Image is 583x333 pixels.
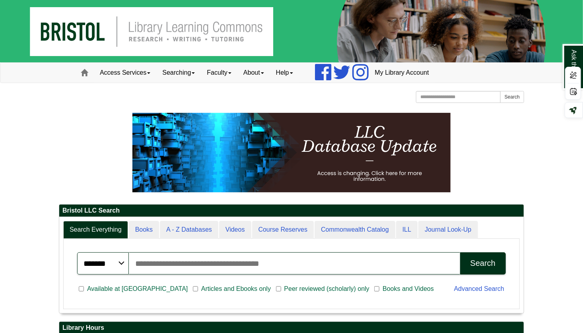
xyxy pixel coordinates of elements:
a: Course Reserves [252,221,314,239]
a: My Library Account [369,63,435,83]
a: Searching [156,63,201,83]
a: Search Everything [63,221,128,239]
a: Faculty [201,63,237,83]
button: Search [460,252,506,275]
span: Peer reviewed (scholarly) only [281,284,373,294]
a: Videos [219,221,251,239]
span: Books and Videos [379,284,437,294]
a: Books [129,221,159,239]
a: About [237,63,270,83]
input: Available at [GEOGRAPHIC_DATA] [79,285,84,292]
a: Journal Look-Up [418,221,478,239]
input: Books and Videos [374,285,379,292]
a: Commonwealth Catalog [315,221,395,239]
a: A - Z Databases [160,221,218,239]
span: Available at [GEOGRAPHIC_DATA] [84,284,191,294]
a: Help [270,63,299,83]
h2: Bristol LLC Search [59,205,524,217]
div: Search [470,259,496,268]
a: Access Services [94,63,156,83]
input: Peer reviewed (scholarly) only [276,285,281,292]
a: Advanced Search [454,285,504,292]
button: Search [500,91,524,103]
span: Articles and Ebooks only [198,284,274,294]
a: ILL [396,221,418,239]
input: Articles and Ebooks only [193,285,198,292]
img: HTML tutorial [132,113,451,192]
